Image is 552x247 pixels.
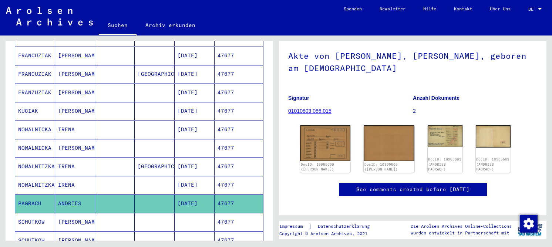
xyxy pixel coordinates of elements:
[520,215,538,233] img: Zustimmung ändern
[476,125,511,148] img: 002.jpg
[55,84,95,102] mat-cell: [PERSON_NAME]
[215,121,263,139] mat-cell: 47677
[312,223,378,230] a: Datenschutzerklärung
[516,220,544,239] img: yv_logo.png
[55,213,95,231] mat-cell: [PERSON_NAME]
[215,47,263,65] mat-cell: 47677
[279,223,378,230] div: |
[135,158,175,176] mat-cell: [GEOGRAPHIC_DATA]
[215,158,263,176] mat-cell: 47677
[175,194,215,213] mat-cell: [DATE]
[175,65,215,83] mat-cell: [DATE]
[215,194,263,213] mat-cell: 47677
[476,157,509,171] a: DocID: 10965661 (ANDRIES PAGRACH)
[175,47,215,65] mat-cell: [DATE]
[364,162,398,172] a: DocID: 10965660 ([PERSON_NAME])
[215,65,263,83] mat-cell: 47677
[279,223,309,230] a: Impressum
[55,194,95,213] mat-cell: ANDRIES
[175,121,215,139] mat-cell: [DATE]
[15,139,55,157] mat-cell: NOWALNICKA
[15,158,55,176] mat-cell: NOWALNITZKA
[215,176,263,194] mat-cell: 47677
[411,230,512,236] p: wurden entwickelt in Partnerschaft mit
[55,47,95,65] mat-cell: [PERSON_NAME]
[175,158,215,176] mat-cell: [DATE]
[288,95,309,101] b: Signatur
[15,213,55,231] mat-cell: SCHUTKOW
[300,125,350,161] img: 001.jpg
[215,102,263,120] mat-cell: 47677
[288,39,537,84] h1: Akte von [PERSON_NAME], [PERSON_NAME], geboren am [DEMOGRAPHIC_DATA]
[99,16,137,35] a: Suchen
[15,47,55,65] mat-cell: FRANCUZIAK
[175,176,215,194] mat-cell: [DATE]
[55,121,95,139] mat-cell: IRENA
[215,139,263,157] mat-cell: 47677
[301,162,334,172] a: DocID: 10965660 ([PERSON_NAME])
[411,223,512,230] p: Die Arolsen Archives Online-Collections
[6,7,93,26] img: Arolsen_neg.svg
[135,65,175,83] mat-cell: [GEOGRAPHIC_DATA]
[413,95,460,101] b: Anzahl Dokumente
[175,102,215,120] mat-cell: [DATE]
[215,213,263,231] mat-cell: 47677
[15,194,55,213] mat-cell: PAGRACH
[175,84,215,102] mat-cell: [DATE]
[413,107,537,115] p: 2
[428,125,462,147] img: 001.jpg
[215,84,263,102] mat-cell: 47677
[15,65,55,83] mat-cell: FRANCUZIAK
[428,157,461,171] a: DocID: 10965661 (ANDRIES PAGRACH)
[528,7,536,12] span: DE
[279,230,378,237] p: Copyright © Arolsen Archives, 2021
[364,125,414,161] img: 002.jpg
[15,84,55,102] mat-cell: FRANZUZIAK
[15,121,55,139] mat-cell: NOWALNICKA
[55,65,95,83] mat-cell: [PERSON_NAME]
[15,102,55,120] mat-cell: KUCIAK
[55,139,95,157] mat-cell: [PERSON_NAME]
[55,158,95,176] mat-cell: IRENA
[356,186,469,193] a: See comments created before [DATE]
[288,108,331,114] a: 01010803 086.015
[15,176,55,194] mat-cell: NOWALNITZKA
[55,102,95,120] mat-cell: [PERSON_NAME]
[55,176,95,194] mat-cell: IRENA
[137,16,204,34] a: Archiv erkunden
